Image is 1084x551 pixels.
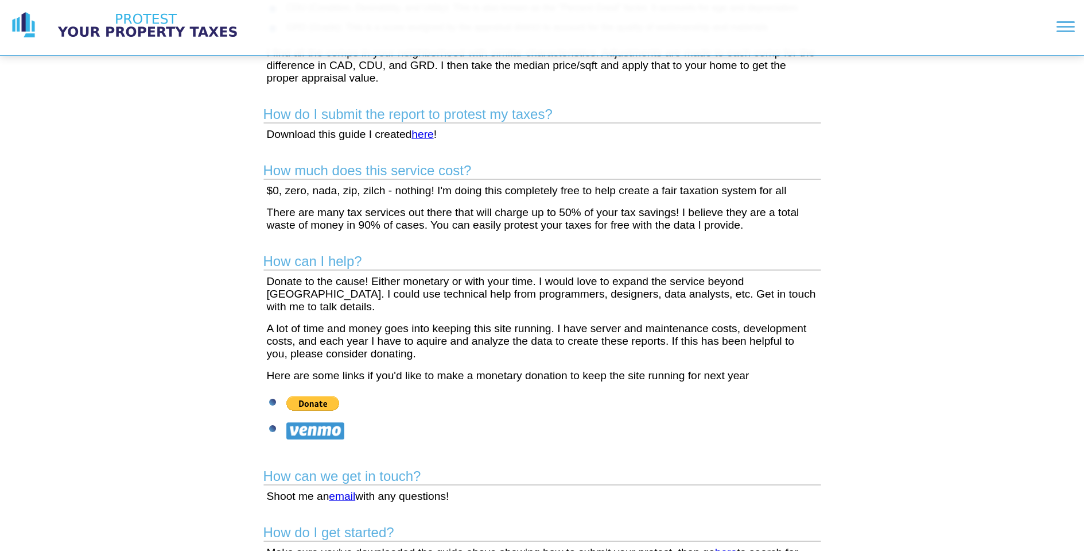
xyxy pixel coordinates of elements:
p: A lot of time and money goes into keeping this site running. I have server and maintenance costs,... [267,322,818,360]
a: email [329,490,355,502]
h2: How much does this service cost? [263,163,821,180]
img: logo text [47,11,248,40]
p: Here are some links if you'd like to make a monetary donation to keep the site running for next year [267,369,818,382]
h2: How can we get in touch? [263,468,821,486]
h2: How do I get started? [263,525,821,542]
p: Download this guide I created ! [267,128,818,141]
a: here [411,128,433,140]
h2: How do I submit the report to protest my taxes? [263,106,821,124]
p: Shoot me an with any questions! [267,490,818,503]
p: There are many tax services out there that will charge up to 50% of your tax savings! I believe t... [267,206,818,232]
p: Donate to the cause! Either monetary or with your time. I would love to expand the service beyond... [267,275,818,313]
img: logo [9,11,38,40]
img: PayPal - The safer, easier way to pay online! [286,396,339,411]
img: Donate with Venmo [286,422,345,440]
p: I find all the comps in your neighborhood with similar characteristics. Adjustments are made to e... [267,47,818,84]
a: logo logo text [9,11,248,40]
h2: How can I help? [263,253,821,271]
p: $0, zero, nada, zip, zilch - nothing! I'm doing this completely free to help create a fair taxati... [267,184,818,197]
